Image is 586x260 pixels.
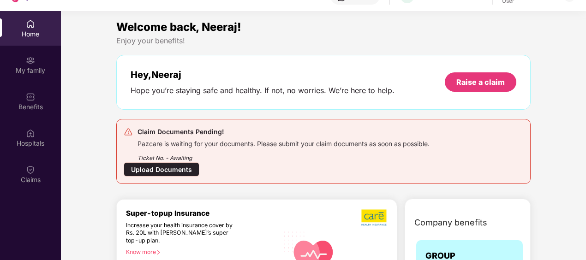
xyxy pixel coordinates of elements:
[138,148,430,162] div: Ticket No. - Awaiting
[126,209,279,218] div: Super-topup Insurance
[26,129,35,138] img: svg+xml;base64,PHN2ZyBpZD0iSG9zcGl0YWxzIiB4bWxucz0iaHR0cDovL3d3dy53My5vcmcvMjAwMC9zdmciIHdpZHRoPS...
[156,250,161,255] span: right
[361,209,388,226] img: b5dec4f62d2307b9de63beb79f102df3.png
[116,20,241,34] span: Welcome back, Neeraj!
[131,69,395,80] div: Hey, Neeraj
[138,137,430,148] div: Pazcare is waiting for your documents. Please submit your claim documents as soon as possible.
[124,127,133,136] img: svg+xml;base64,PHN2ZyB4bWxucz0iaHR0cDovL3d3dy53My5vcmcvMjAwMC9zdmciIHdpZHRoPSIyNCIgaGVpZ2h0PSIyNC...
[456,77,505,87] div: Raise a claim
[126,222,239,245] div: Increase your health insurance cover by Rs. 20L with [PERSON_NAME]’s super top-up plan.
[26,19,35,29] img: svg+xml;base64,PHN2ZyBpZD0iSG9tZSIgeG1sbnM9Imh0dHA6Ly93d3cudzMub3JnLzIwMDAvc3ZnIiB3aWR0aD0iMjAiIG...
[124,162,199,177] div: Upload Documents
[138,126,430,137] div: Claim Documents Pending!
[116,36,531,46] div: Enjoy your benefits!
[26,165,35,174] img: svg+xml;base64,PHN2ZyBpZD0iQ2xhaW0iIHhtbG5zPSJodHRwOi8vd3d3LnczLm9yZy8yMDAwL3N2ZyIgd2lkdGg9IjIwIi...
[126,248,273,255] div: Know more
[414,216,487,229] span: Company benefits
[131,86,395,95] div: Hope you’re staying safe and healthy. If not, no worries. We’re here to help.
[26,92,35,101] img: svg+xml;base64,PHN2ZyBpZD0iQmVuZWZpdHMiIHhtbG5zPSJodHRwOi8vd3d3LnczLm9yZy8yMDAwL3N2ZyIgd2lkdGg9Ij...
[26,56,35,65] img: svg+xml;base64,PHN2ZyB3aWR0aD0iMjAiIGhlaWdodD0iMjAiIHZpZXdCb3g9IjAgMCAyMCAyMCIgZmlsbD0ibm9uZSIgeG...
